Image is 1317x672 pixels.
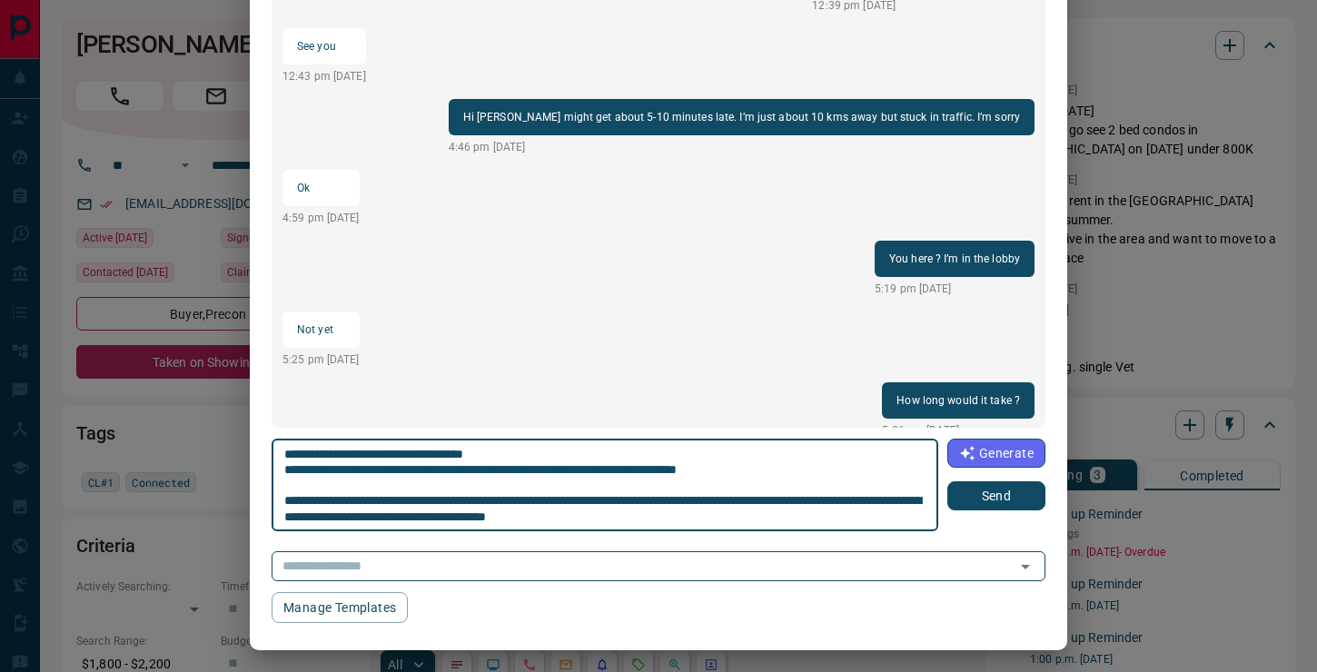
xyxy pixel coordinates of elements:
p: 5:26 pm [DATE] [882,422,1035,439]
p: You here ? I’m in the lobby [889,248,1020,270]
p: Ok [297,177,345,199]
p: 4:46 pm [DATE] [449,139,1035,155]
p: 5:19 pm [DATE] [875,281,1035,297]
p: Not yet [297,319,345,341]
p: See you [297,35,352,57]
button: Send [947,481,1045,510]
p: Hi [PERSON_NAME] might get about 5-10 minutes late. I’m just about 10 kms away but stuck in traff... [463,106,1020,128]
p: 12:43 pm [DATE] [282,68,366,84]
p: How long would it take ? [896,390,1020,411]
p: 5:25 pm [DATE] [282,351,360,368]
p: 4:59 pm [DATE] [282,210,360,226]
button: Manage Templates [272,592,408,623]
button: Generate [947,439,1045,468]
button: Open [1013,554,1038,579]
